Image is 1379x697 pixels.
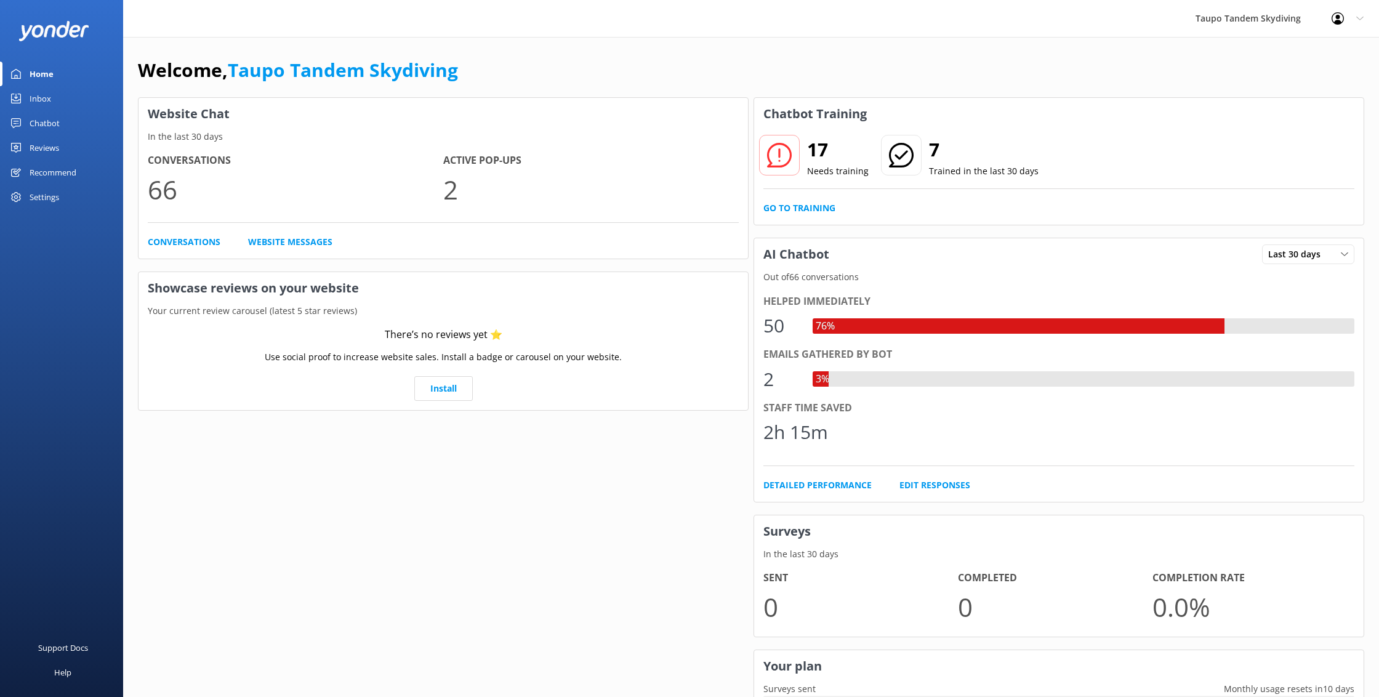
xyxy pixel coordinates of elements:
p: Surveys sent [754,682,825,696]
a: Website Messages [248,235,332,249]
p: Trained in the last 30 days [929,164,1039,178]
h4: Completion Rate [1152,570,1347,586]
div: Reviews [30,135,59,160]
div: Home [30,62,54,86]
a: Install [414,376,473,401]
div: Emails gathered by bot [763,347,1354,363]
p: 0 [763,586,958,627]
div: 3% [813,371,832,387]
p: 0.0 % [1152,586,1347,627]
div: Recommend [30,160,76,185]
div: Inbox [30,86,51,111]
h3: Website Chat [139,98,748,130]
p: 66 [148,169,443,210]
p: 0 [958,586,1152,627]
div: Support Docs [38,635,88,660]
div: 2 [763,365,800,394]
h4: Completed [958,570,1152,586]
span: Last 30 days [1268,248,1328,261]
a: Go to Training [763,201,835,215]
p: Use social proof to increase website sales. Install a badge or carousel on your website. [265,350,622,364]
h3: AI Chatbot [754,238,838,270]
h3: Showcase reviews on your website [139,272,748,304]
h2: 7 [929,135,1039,164]
div: Chatbot [30,111,60,135]
div: Help [54,660,71,685]
p: Needs training [807,164,869,178]
a: Conversations [148,235,220,249]
p: 2 [443,169,739,210]
p: Out of 66 conversations [754,270,1364,284]
h1: Welcome, [138,55,458,85]
div: 2h 15m [763,417,828,447]
p: In the last 30 days [139,130,748,143]
h3: Your plan [754,650,1364,682]
a: Edit Responses [899,478,970,492]
a: Taupo Tandem Skydiving [228,57,458,83]
h3: Surveys [754,515,1364,547]
div: 76% [813,318,838,334]
p: In the last 30 days [754,547,1364,561]
p: Your current review carousel (latest 5 star reviews) [139,304,748,318]
h4: Conversations [148,153,443,169]
h3: Chatbot Training [754,98,876,130]
div: 50 [763,311,800,340]
div: Settings [30,185,59,209]
h4: Active Pop-ups [443,153,739,169]
h2: 17 [807,135,869,164]
p: Monthly usage resets in 10 days [1215,682,1364,696]
div: Helped immediately [763,294,1354,310]
div: There’s no reviews yet ⭐ [385,327,502,343]
img: yonder-white-logo.png [18,21,89,41]
div: Staff time saved [763,400,1354,416]
h4: Sent [763,570,958,586]
a: Detailed Performance [763,478,872,492]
